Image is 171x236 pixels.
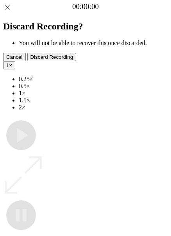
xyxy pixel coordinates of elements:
[19,83,168,90] li: 0.5×
[19,76,168,83] li: 0.25×
[6,62,9,68] span: 1
[72,2,99,11] a: 00:00:00
[19,90,168,97] li: 1×
[19,104,168,111] li: 2×
[3,61,15,69] button: 1×
[19,40,168,47] li: You will not be able to recover this once discarded.
[27,53,77,61] button: Discard Recording
[3,53,26,61] button: Cancel
[19,97,168,104] li: 1.5×
[3,21,168,32] h2: Discard Recording?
